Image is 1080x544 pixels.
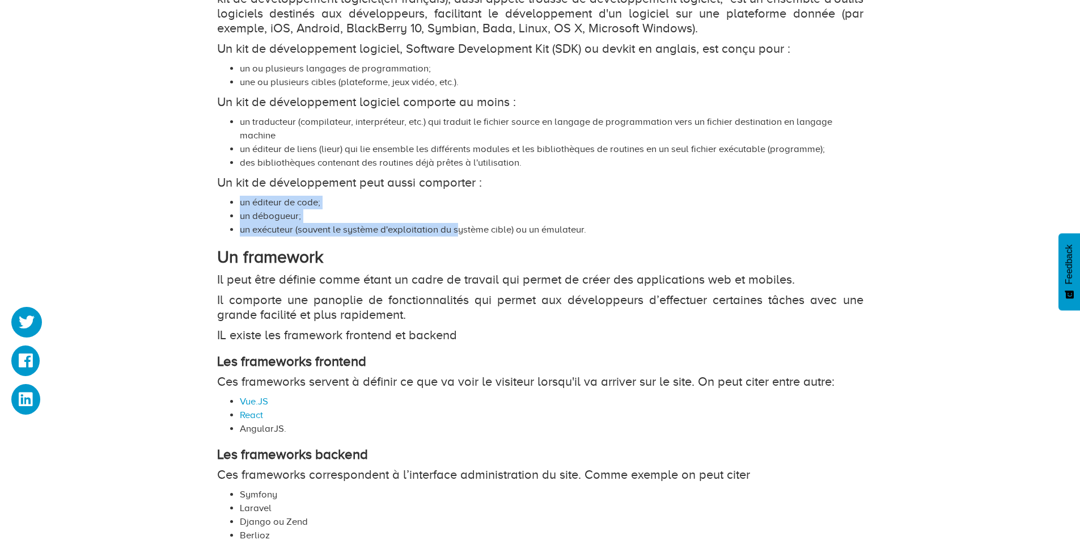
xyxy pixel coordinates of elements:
[240,422,863,436] li: AngularJS.
[217,374,863,389] p: Ces frameworks servent à définir ce que va voir le visiteur lorsqu'il va arriver sur le site. On ...
[217,467,863,482] p: Ces frameworks correspondent à l’interface administration du site. Comme exemple on peut citer
[217,247,323,267] strong: Un framework
[217,41,863,56] p: Un kit de développement logiciel, Software Development Kit (SDK) ou devkit en anglais, est conçu ...
[217,354,366,369] strong: Les frameworks frontend
[240,515,863,529] li: Django ou Zend
[240,223,863,237] li: un exécuteur (souvent le système d'exploitation du système cible) ou un émulateur.
[240,529,863,542] li: Berlioz
[217,272,863,287] p: Il peut être définie comme étant un cadre de travail qui permet de créer des applications web et ...
[240,142,863,156] li: un éditeur de liens (lieur) qui lie ensemble les différents modules et les bibliothèques de routi...
[240,209,863,223] li: un débogueur;
[217,447,368,462] strong: Les frameworks backend
[1064,244,1074,284] span: Feedback
[240,410,263,420] a: React
[240,156,863,170] li: des bibliothèques contenant des routines déjà prêtes à l'utilisation.
[217,328,863,343] p: IL existe les framework frontend et backend
[240,196,863,209] li: un éditeur de code;
[240,62,863,75] li: un ou plusieurs langages de programmation;
[217,95,863,109] p: Un kit de développement logiciel comporte au moins :
[1058,233,1080,310] button: Feedback - Afficher l’enquête
[217,293,863,322] p: Il comporte une panoplie de fonctionnalités qui permet aux développeurs d’effectuer certaines tâc...
[240,396,268,407] a: Vue.JS
[240,488,863,501] li: Symfony
[217,175,863,190] p: Un kit de développement peut aussi comporter :
[240,501,863,515] li: Laravel
[240,115,863,142] li: un traducteur (compilateur, interpréteur, etc.) qui traduit le fichier source en langage de progr...
[240,75,863,89] li: une ou plusieurs cibles (plateforme, jeux vidéo, etc.).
